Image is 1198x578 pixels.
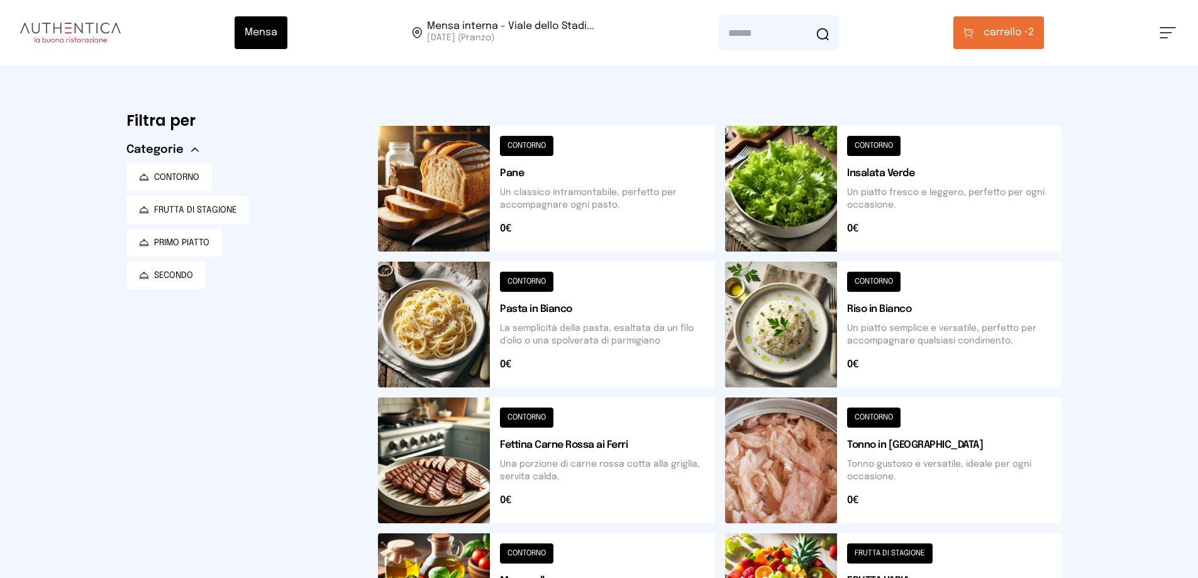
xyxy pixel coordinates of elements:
[427,21,594,44] span: Viale dello Stadio, 77, 05100 Terni TR, Italia
[154,269,193,282] span: SECONDO
[953,16,1044,49] button: carrello •2
[126,164,212,191] button: CONTORNO
[154,171,199,184] span: CONTORNO
[126,196,250,224] button: FRUTTA DI STAGIONE
[984,25,1034,40] span: 2
[984,25,1028,40] span: carrello •
[126,229,222,257] button: PRIMO PIATTO
[154,204,237,216] span: FRUTTA DI STAGIONE
[126,111,358,131] h6: Filtra per
[20,23,121,43] img: logo.8f33a47.png
[235,16,287,49] button: Mensa
[154,236,209,249] span: PRIMO PIATTO
[126,262,206,289] button: SECONDO
[427,31,594,44] span: [DATE] (Pranzo)
[126,141,184,158] span: Categorie
[126,141,199,158] button: Categorie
